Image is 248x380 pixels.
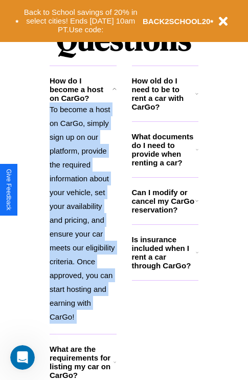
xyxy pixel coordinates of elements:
[132,76,196,111] h3: How old do I need to be to rent a car with CarGo?
[10,345,35,370] iframe: Intercom live chat
[5,169,12,210] div: Give Feedback
[132,188,195,214] h3: Can I modify or cancel my CarGo reservation?
[143,17,211,26] b: BACK2SCHOOL20
[50,76,112,102] h3: How do I become a host on CarGo?
[132,235,196,270] h3: Is insurance included when I rent a car through CarGo?
[50,345,114,379] h3: What are the requirements for listing my car on CarGo?
[50,102,117,324] p: To become a host on CarGo, simply sign up on our platform, provide the required information about...
[132,132,196,167] h3: What documents do I need to provide when renting a car?
[19,5,143,37] button: Back to School savings of 20% in select cities! Ends [DATE] 10am PT.Use code:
